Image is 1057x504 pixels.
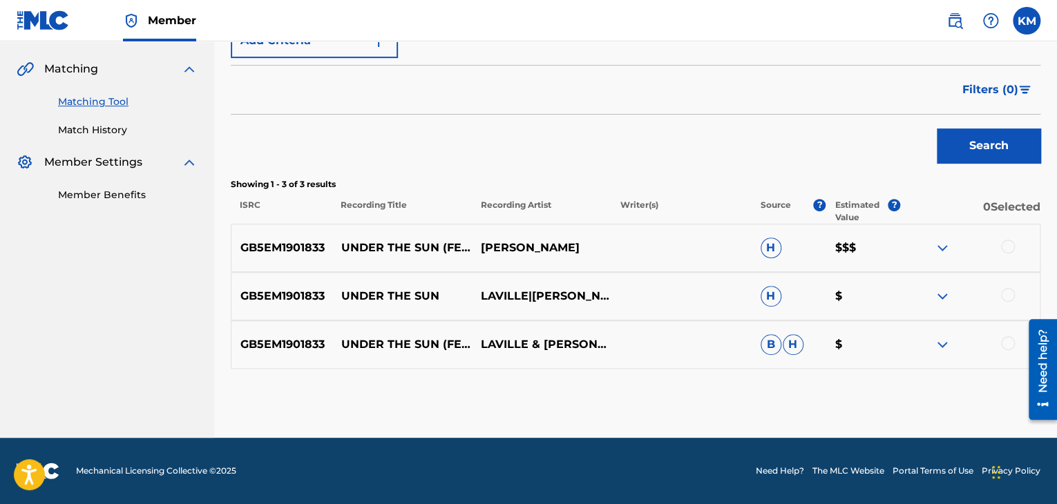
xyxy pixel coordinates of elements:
[58,123,198,137] a: Match History
[148,12,196,28] span: Member
[988,438,1057,504] iframe: Chat Widget
[761,334,781,355] span: B
[231,240,332,256] p: GB5EM1901833
[761,199,791,224] p: Source
[1019,86,1031,94] img: filter
[332,199,472,224] p: Recording Title
[181,61,198,77] img: expand
[44,61,98,77] span: Matching
[756,465,804,477] a: Need Help?
[17,61,34,77] img: Matching
[982,465,1040,477] a: Privacy Policy
[888,199,900,211] span: ?
[937,128,1040,163] button: Search
[332,240,472,256] p: UNDER THE SUN (FEAT. [GEOGRAPHIC_DATA])
[812,465,884,477] a: The MLC Website
[941,7,969,35] a: Public Search
[231,288,332,304] p: GB5EM1901833
[472,336,611,353] p: LAVILLE & [PERSON_NAME]
[977,7,1004,35] div: Help
[231,199,332,224] p: ISRC
[17,10,70,30] img: MLC Logo
[76,465,236,477] span: Mechanical Licensing Collective © 2025
[472,240,611,256] p: [PERSON_NAME]
[992,452,1000,493] div: Drag
[181,154,198,171] img: expand
[17,154,33,171] img: Member Settings
[900,199,1040,224] p: 0 Selected
[946,12,963,29] img: search
[611,199,752,224] p: Writer(s)
[934,240,951,256] img: expand
[332,336,472,353] p: UNDER THE SUN (FEAT. [GEOGRAPHIC_DATA])
[472,288,611,304] p: LAVILLE|[PERSON_NAME]
[934,336,951,353] img: expand
[761,238,781,258] span: H
[934,288,951,304] img: expand
[783,334,803,355] span: H
[826,288,900,304] p: $
[58,95,198,109] a: Matching Tool
[1013,7,1040,35] div: User Menu
[123,12,140,29] img: Top Rightsholder
[962,81,1018,98] span: Filters ( 0 )
[893,465,973,477] a: Portal Terms of Use
[954,72,1040,107] button: Filters (0)
[17,463,59,479] img: logo
[761,286,781,307] span: H
[1018,314,1057,425] iframe: Resource Center
[58,188,198,202] a: Member Benefits
[982,12,999,29] img: help
[813,199,826,211] span: ?
[826,336,900,353] p: $
[835,199,888,224] p: Estimated Value
[332,288,472,304] p: UNDER THE SUN
[231,336,332,353] p: GB5EM1901833
[231,178,1040,191] p: Showing 1 - 3 of 3 results
[44,154,142,171] span: Member Settings
[826,240,900,256] p: $$$
[471,199,611,224] p: Recording Artist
